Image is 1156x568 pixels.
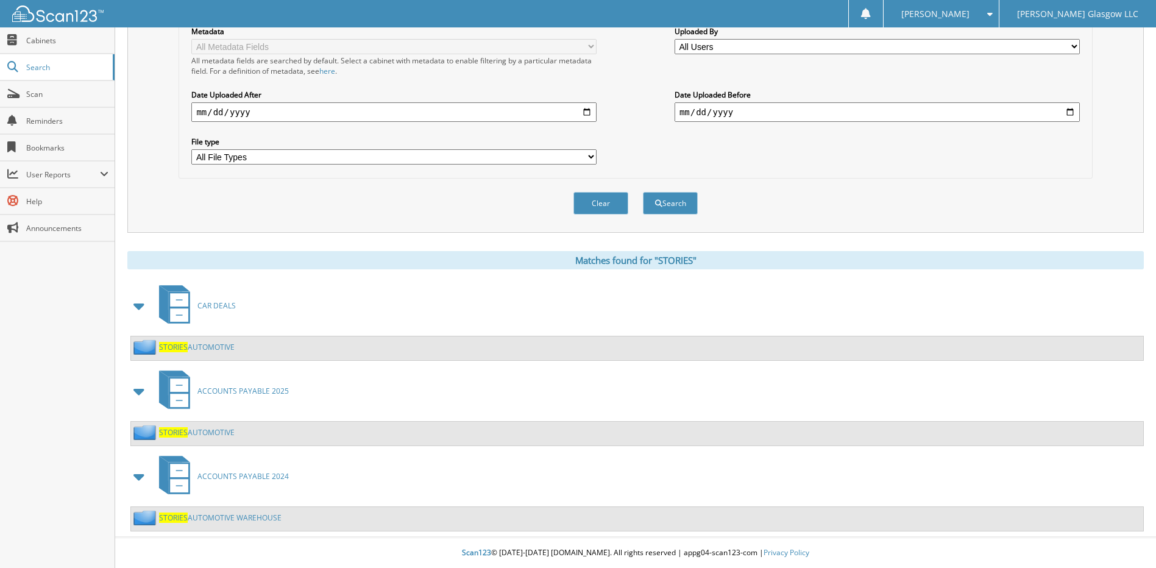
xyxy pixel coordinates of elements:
label: Uploaded By [675,26,1080,37]
span: Announcements [26,223,108,233]
span: Help [26,196,108,207]
button: Search [643,192,698,215]
input: start [191,102,597,122]
img: folder2.png [133,339,159,355]
div: Matches found for "STORIES" [127,251,1144,269]
a: here [319,66,335,76]
span: User Reports [26,169,100,180]
a: Privacy Policy [764,547,809,558]
span: ACCOUNTS PAYABLE 2024 [197,471,289,481]
a: STORIESAUTOMOTIVE WAREHOUSE [159,513,282,523]
button: Clear [573,192,628,215]
img: folder2.png [133,510,159,525]
label: Date Uploaded Before [675,90,1080,100]
span: [PERSON_NAME] Glasgow LLC [1017,10,1138,18]
span: STORIES [159,513,188,523]
input: end [675,102,1080,122]
div: © [DATE]-[DATE] [DOMAIN_NAME]. All rights reserved | appg04-scan123-com | [115,538,1156,568]
span: Scan123 [462,547,491,558]
a: CAR DEALS [152,282,236,330]
span: CAR DEALS [197,300,236,311]
span: Cabinets [26,35,108,46]
img: scan123-logo-white.svg [12,5,104,22]
span: [PERSON_NAME] [901,10,970,18]
span: Search [26,62,107,73]
span: Scan [26,89,108,99]
span: STORIES [159,342,188,352]
a: STORIESAUTOMOTIVE [159,342,235,352]
span: STORIES [159,427,188,438]
a: ACCOUNTS PAYABLE 2025 [152,367,289,415]
label: File type [191,137,597,147]
span: Bookmarks [26,143,108,153]
span: ACCOUNTS PAYABLE 2025 [197,386,289,396]
span: Reminders [26,116,108,126]
div: All metadata fields are searched by default. Select a cabinet with metadata to enable filtering b... [191,55,597,76]
img: folder2.png [133,425,159,440]
a: ACCOUNTS PAYABLE 2024 [152,452,289,500]
label: Date Uploaded After [191,90,597,100]
a: STORIESAUTOMOTIVE [159,427,235,438]
label: Metadata [191,26,597,37]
